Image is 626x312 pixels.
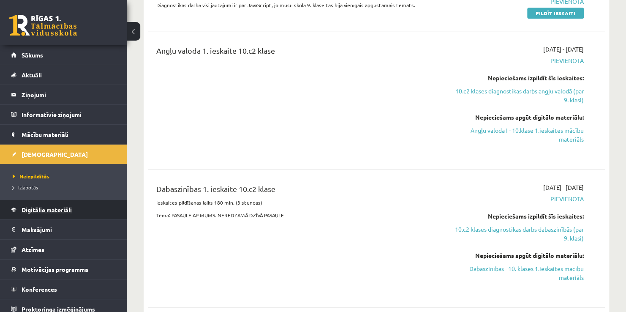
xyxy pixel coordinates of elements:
a: Neizpildītās [13,172,118,180]
a: Dabaszinības - 10. klases 1.ieskaites mācību materiāls [450,264,584,282]
span: Mācību materiāli [22,131,68,138]
p: Tēma: PASAULE AP MUMS. NEREDZAMĀ DZĪVĀ PASAULE [156,211,437,219]
a: Maksājumi [11,220,116,239]
div: Dabaszinības 1. ieskaite 10.c2 klase [156,183,437,199]
a: Mācību materiāli [11,125,116,144]
span: Digitālie materiāli [22,206,72,213]
a: [DEMOGRAPHIC_DATA] [11,145,116,164]
div: Angļu valoda 1. ieskaite 10.c2 klase [156,45,437,60]
a: Rīgas 1. Tālmācības vidusskola [9,15,77,36]
legend: Maksājumi [22,220,116,239]
span: Motivācijas programma [22,265,88,273]
span: Atzīmes [22,246,44,253]
div: Nepieciešams izpildīt šīs ieskaites: [450,74,584,82]
a: Angļu valoda I - 10.klase 1.ieskaites mācību materiāls [450,126,584,144]
legend: Informatīvie ziņojumi [22,105,116,124]
legend: Ziņojumi [22,85,116,104]
a: Motivācijas programma [11,260,116,279]
div: Nepieciešams apgūt digitālo materiālu: [450,251,584,260]
a: Ziņojumi [11,85,116,104]
span: [DATE] - [DATE] [543,45,584,54]
a: Atzīmes [11,240,116,259]
a: Konferences [11,279,116,299]
a: 10.c2 klases diagnostikas darbs angļu valodā (par 9. klasi) [450,87,584,104]
a: Pildīt ieskaiti [527,8,584,19]
a: Izlabotās [13,183,118,191]
a: Informatīvie ziņojumi [11,105,116,124]
span: Neizpildītās [13,173,49,180]
a: Digitālie materiāli [11,200,116,219]
span: Sākums [22,51,43,59]
p: Ieskaites pildīšanas laiks 180 min. (3 stundas) [156,199,437,206]
a: Sākums [11,45,116,65]
div: Nepieciešams izpildīt šīs ieskaites: [450,212,584,221]
p: Diagnostikas darbā visi jautājumi ir par JavaScript, jo mūsu skolā 9. klasē tas bija vienīgais ap... [156,1,437,9]
span: Izlabotās [13,184,38,191]
span: Pievienota [450,56,584,65]
div: Nepieciešams apgūt digitālo materiālu: [450,113,584,122]
span: [DEMOGRAPHIC_DATA] [22,151,88,158]
span: Pievienota [450,194,584,203]
span: Aktuāli [22,71,42,79]
a: 10.c2 klases diagnostikas darbs dabaszinībās (par 9. klasi) [450,225,584,243]
a: Aktuāli [11,65,116,85]
span: [DATE] - [DATE] [543,183,584,192]
span: Konferences [22,285,57,293]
